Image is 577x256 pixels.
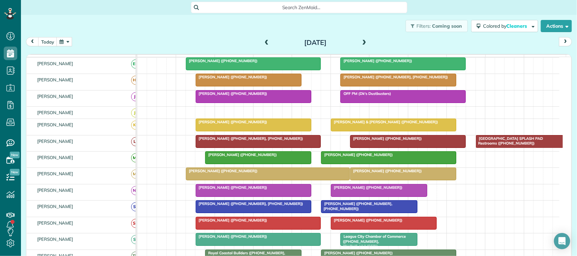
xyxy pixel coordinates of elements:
[36,94,75,99] span: [PERSON_NAME]
[205,152,277,157] span: [PERSON_NAME] ([PHONE_NUMBER])
[369,56,381,61] span: 1pm
[331,56,345,61] span: 12pm
[131,186,140,195] span: NN
[215,56,227,61] span: 9am
[131,76,140,85] span: HC
[36,77,75,82] span: [PERSON_NAME]
[321,201,392,211] span: [PERSON_NAME] ([PHONE_NUMBER], [PHONE_NUMBER])
[195,120,268,124] span: [PERSON_NAME] ([PHONE_NUMBER])
[131,202,140,211] span: SB
[476,136,543,146] span: [GEOGRAPHIC_DATA] SPLASH PAD Restrooms ([PHONE_NUMBER])
[350,136,422,141] span: [PERSON_NAME] ([PHONE_NUMBER])
[131,137,140,146] span: LF
[186,58,258,63] span: [PERSON_NAME] ([PHONE_NUMBER])
[292,56,307,61] span: 11am
[131,153,140,162] span: MT
[195,91,268,96] span: [PERSON_NAME] ([PHONE_NUMBER])
[340,91,391,96] span: OFF PM (Dk's Dustbusters)
[36,220,75,226] span: [PERSON_NAME]
[340,75,448,79] span: [PERSON_NAME] ([PHONE_NUMBER], [PHONE_NUMBER])
[195,201,304,206] span: [PERSON_NAME] ([PHONE_NUMBER], [PHONE_NUMBER])
[10,169,20,176] span: New
[541,20,572,32] button: Actions
[137,56,150,61] span: 7am
[559,37,572,46] button: next
[321,251,393,255] span: [PERSON_NAME] ([PHONE_NUMBER])
[408,56,420,61] span: 2pm
[36,155,75,160] span: [PERSON_NAME]
[350,169,422,173] span: [PERSON_NAME] ([PHONE_NUMBER])
[26,37,39,46] button: prev
[195,185,268,190] span: [PERSON_NAME] ([PHONE_NUMBER])
[131,235,140,244] span: SP
[195,218,268,223] span: [PERSON_NAME] ([PHONE_NUMBER])
[273,39,358,46] h2: [DATE]
[131,219,140,228] span: SM
[36,204,75,209] span: [PERSON_NAME]
[432,23,462,29] span: Coming soon
[36,236,75,242] span: [PERSON_NAME]
[331,185,403,190] span: [PERSON_NAME] ([PHONE_NUMBER])
[131,92,140,101] span: JB
[340,58,412,63] span: [PERSON_NAME] ([PHONE_NUMBER])
[131,108,140,118] span: JR
[254,56,269,61] span: 10am
[483,23,529,29] span: Colored by
[331,218,403,223] span: [PERSON_NAME] ([PHONE_NUMBER])
[36,138,75,144] span: [PERSON_NAME]
[36,187,75,193] span: [PERSON_NAME]
[36,171,75,176] span: [PERSON_NAME]
[131,170,140,179] span: MB
[36,122,75,127] span: [PERSON_NAME]
[471,20,538,32] button: Colored byCleaners
[10,152,20,158] span: New
[186,169,258,173] span: [PERSON_NAME] ([PHONE_NUMBER])
[447,56,459,61] span: 3pm
[506,23,528,29] span: Cleaners
[195,75,268,79] span: [PERSON_NAME] ([PHONE_NUMBER])
[38,37,57,46] button: today
[340,234,406,249] span: League City Chamber of Commerce ([PHONE_NUMBER], [PHONE_NUMBER])
[321,152,393,157] span: [PERSON_NAME] ([PHONE_NUMBER])
[486,56,498,61] span: 4pm
[36,61,75,66] span: [PERSON_NAME]
[417,23,431,29] span: Filters:
[36,110,75,115] span: [PERSON_NAME]
[195,136,304,141] span: [PERSON_NAME] ([PHONE_NUMBER], [PHONE_NUMBER])
[131,121,140,130] span: KB
[195,234,268,239] span: [PERSON_NAME] ([PHONE_NUMBER])
[331,120,438,124] span: [PERSON_NAME] & [PERSON_NAME] ([PHONE_NUMBER])
[131,59,140,69] span: EM
[176,56,189,61] span: 8am
[554,233,570,249] div: Open Intercom Messenger
[524,56,536,61] span: 5pm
